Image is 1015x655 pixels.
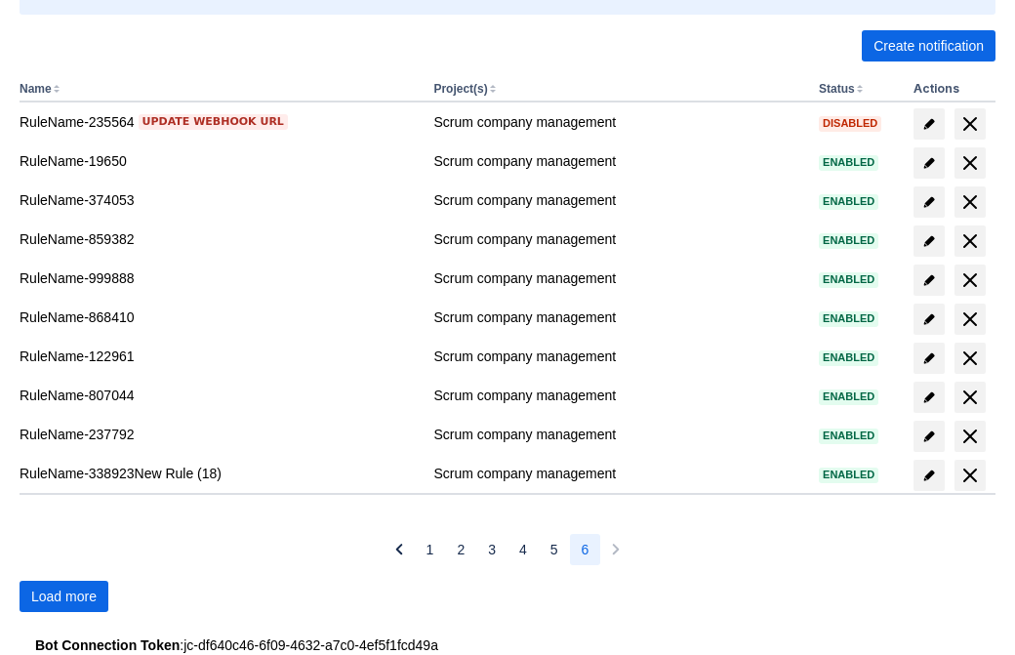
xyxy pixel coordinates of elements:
[921,468,937,483] span: edit
[507,534,539,565] button: Page 4
[384,534,415,565] button: Previous
[415,534,446,565] button: Page 1
[20,386,418,405] div: RuleName-807044
[20,112,418,132] div: RuleName-235564
[20,464,418,483] div: RuleName-338923New Rule (18)
[582,534,589,565] span: 6
[819,196,878,207] span: Enabled
[873,30,984,61] span: Create notification
[819,157,878,168] span: Enabled
[20,268,418,288] div: RuleName-999888
[20,82,52,96] button: Name
[600,534,631,565] button: Next
[488,534,496,565] span: 3
[958,464,982,487] span: delete
[819,82,855,96] button: Status
[921,429,937,444] span: edit
[921,311,937,327] span: edit
[819,274,878,285] span: Enabled
[433,386,803,405] div: Scrum company management
[433,347,803,366] div: Scrum company management
[142,114,284,130] span: Update webhook URL
[20,425,418,444] div: RuleName-237792
[433,229,803,249] div: Scrum company management
[958,425,982,448] span: delete
[384,534,632,565] nav: Pagination
[433,268,803,288] div: Scrum company management
[433,112,803,132] div: Scrum company management
[958,229,982,253] span: delete
[958,190,982,214] span: delete
[958,268,982,292] span: delete
[958,307,982,331] span: delete
[958,112,982,136] span: delete
[426,534,434,565] span: 1
[433,464,803,483] div: Scrum company management
[958,347,982,370] span: delete
[921,389,937,405] span: edit
[921,350,937,366] span: edit
[433,425,803,444] div: Scrum company management
[958,151,982,175] span: delete
[958,386,982,409] span: delete
[20,190,418,210] div: RuleName-374053
[570,534,601,565] button: Page 6
[20,151,418,171] div: RuleName-19650
[921,233,937,249] span: edit
[445,534,476,565] button: Page 2
[433,82,487,96] button: Project(s)
[550,534,558,565] span: 5
[35,635,980,655] div: : jc-df640c46-6f09-4632-a7c0-4ef5f1fcd49a
[819,235,878,246] span: Enabled
[819,118,881,129] span: Disabled
[433,307,803,327] div: Scrum company management
[921,155,937,171] span: edit
[819,313,878,324] span: Enabled
[921,194,937,210] span: edit
[819,352,878,363] span: Enabled
[921,116,937,132] span: edit
[921,272,937,288] span: edit
[433,190,803,210] div: Scrum company management
[476,534,507,565] button: Page 3
[35,637,180,653] strong: Bot Connection Token
[20,307,418,327] div: RuleName-868410
[539,534,570,565] button: Page 5
[819,470,878,480] span: Enabled
[31,581,97,612] span: Load more
[519,534,527,565] span: 4
[20,229,418,249] div: RuleName-859382
[457,534,465,565] span: 2
[906,77,995,102] th: Actions
[862,30,995,61] button: Create notification
[819,430,878,441] span: Enabled
[20,581,108,612] button: Load more
[20,347,418,366] div: RuleName-122961
[433,151,803,171] div: Scrum company management
[819,391,878,402] span: Enabled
